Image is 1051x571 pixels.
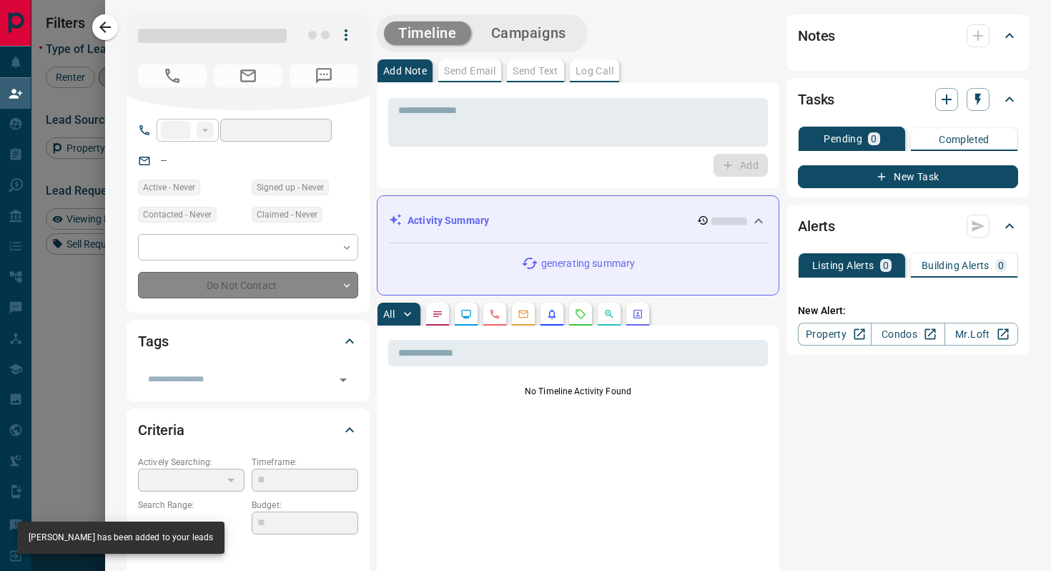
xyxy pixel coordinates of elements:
button: Campaigns [477,21,581,45]
span: No Number [138,64,207,87]
svg: Listing Alerts [546,308,558,320]
svg: Lead Browsing Activity [460,308,472,320]
div: Criteria [138,413,358,447]
p: Activity Summary [408,213,489,228]
p: Areas Searched: [138,542,358,555]
p: Budget: [252,499,358,512]
svg: Calls [489,308,500,320]
h2: Notes [798,24,835,47]
p: 0 [998,260,1004,270]
span: No Email [214,64,282,87]
a: Condos [871,323,944,346]
p: -- - -- [138,512,245,535]
div: Tasks [798,82,1018,117]
h2: Tasks [798,88,834,111]
svg: Agent Actions [632,308,643,320]
span: Active - Never [143,180,195,195]
h2: Tags [138,330,168,353]
div: Alerts [798,209,1018,243]
a: Mr.Loft [944,323,1018,346]
p: Building Alerts [922,260,990,270]
span: Claimed - Never [257,208,317,222]
p: Actively Searching: [138,456,245,469]
button: Open [333,370,353,390]
button: Timeline [384,21,471,45]
p: All [383,309,395,319]
div: Activity Summary [389,208,767,234]
p: Add Note [383,66,427,76]
p: Completed [939,135,990,145]
div: Tags [138,324,358,358]
svg: Notes [432,308,443,320]
span: No Number [290,64,358,87]
p: 0 [871,134,877,144]
svg: Opportunities [603,308,615,320]
span: Contacted - Never [143,208,212,222]
p: Listing Alerts [812,260,874,270]
div: [PERSON_NAME] has been added to your leads [29,526,213,550]
svg: Emails [518,308,529,320]
h2: Alerts [798,215,835,238]
a: -- [161,155,167,166]
p: Pending [824,134,862,144]
p: Search Range: [138,499,245,512]
button: New Task [798,165,1018,188]
div: Do Not Contact [138,272,358,298]
div: Notes [798,19,1018,53]
h2: Criteria [138,419,184,441]
p: No Timeline Activity Found [388,385,768,398]
span: Signed up - Never [257,180,324,195]
p: Timeframe: [252,456,358,469]
p: 0 [883,260,889,270]
p: New Alert: [798,303,1018,318]
svg: Requests [575,308,586,320]
p: generating summary [541,256,635,271]
a: Property [798,323,872,346]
